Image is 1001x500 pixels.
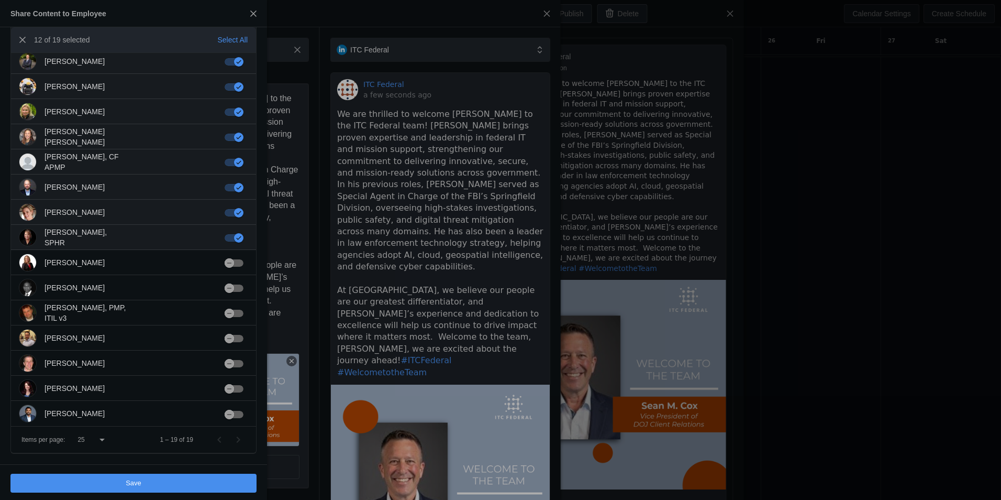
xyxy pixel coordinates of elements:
[19,330,36,346] img: cache
[45,151,126,172] div: [PERSON_NAME], CF APMP
[45,207,105,218] div: [PERSON_NAME]
[45,408,105,419] div: [PERSON_NAME]
[45,106,105,117] div: [PERSON_NAME]
[45,182,105,192] div: [PERSON_NAME]
[160,436,193,444] div: 1 – 19 of 19
[19,405,36,422] img: cache
[19,305,36,321] img: cache
[19,154,36,170] img: cache
[45,333,105,343] div: [PERSON_NAME]
[19,103,36,120] img: cache
[19,279,36,296] img: cache
[10,474,257,493] button: Save
[45,257,105,268] div: [PERSON_NAME]
[126,478,141,488] span: Save
[77,436,84,443] span: 25
[21,436,65,444] div: Items per page:
[45,383,105,394] div: [PERSON_NAME]
[217,35,248,45] div: Select All
[19,204,36,221] img: cache
[45,126,126,147] div: [PERSON_NAME] [PERSON_NAME]
[45,282,105,293] div: [PERSON_NAME]
[34,35,90,45] div: 12 of 19 selected
[45,56,105,67] div: [PERSON_NAME]
[19,229,36,246] img: cache
[19,128,36,145] img: cache
[19,53,36,70] img: cache
[19,355,36,372] img: cache
[45,81,105,92] div: [PERSON_NAME]
[45,358,105,368] div: [PERSON_NAME]
[10,8,106,19] div: Share Content to Employee
[19,78,36,95] img: cache
[19,179,36,195] img: cache
[45,227,126,248] div: [PERSON_NAME], SPHR
[45,302,126,323] div: [PERSON_NAME], PMP, ITIL v3
[19,380,36,397] img: cache
[19,254,36,271] img: cache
